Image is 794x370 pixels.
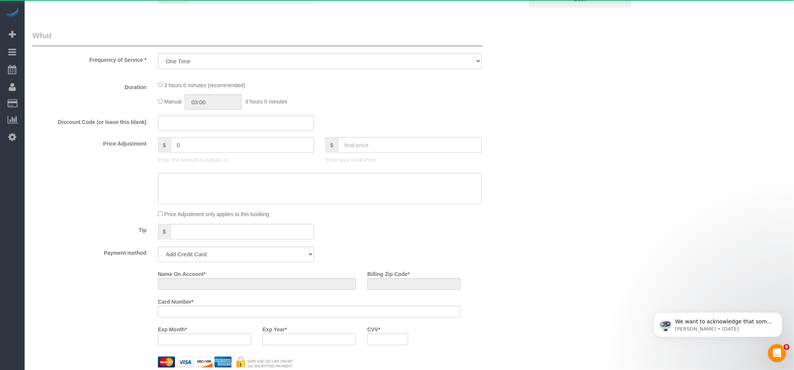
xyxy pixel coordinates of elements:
[158,224,170,240] span: $
[164,212,269,218] span: Price Adjustment only applies to this booking
[768,344,786,362] iframe: Intercom live chat
[158,296,194,306] label: Card Number
[784,344,790,350] span: 8
[158,156,314,164] p: Enter the Amount to Adjust, or
[325,137,338,153] span: $
[27,81,152,91] label: Duration
[338,137,482,153] input: final price
[27,53,152,64] label: Frequency of Service *
[158,137,170,153] span: $
[27,137,152,147] label: Price Adjustment
[27,116,152,126] label: Discount Code (or leave this blank)
[5,8,20,18] img: Automaid Logo
[32,30,483,47] legend: What
[33,29,131,36] p: Message from Ellie, sent 1d ago
[263,323,287,334] label: Exp Year
[158,323,187,334] label: Exp Month
[27,247,152,257] label: Payment method
[33,22,130,126] span: We want to acknowledge that some users may be experiencing lag or slower performance in our softw...
[367,268,410,278] label: Billing Zip Code
[367,323,380,334] label: CVV
[164,99,182,105] span: Manual
[152,357,299,367] img: credit cards
[27,224,152,234] label: Tip
[642,296,794,350] iframe: Intercom notifications message
[158,268,206,278] label: Name On Account
[164,82,245,88] span: 3 hours 0 minutes (recommended)
[325,156,481,164] p: Enter your Final Price
[245,99,287,105] span: 3 hours 0 minutes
